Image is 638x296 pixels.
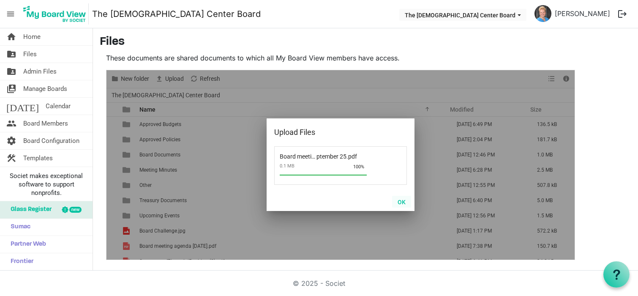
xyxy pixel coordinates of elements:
div: Upload Files [274,126,380,139]
a: [PERSON_NAME] [551,5,613,22]
button: logout [613,5,631,23]
span: 0.1 MB [280,160,368,172]
span: home [6,28,16,45]
a: My Board View Logo [21,3,92,25]
span: folder_shared [6,63,16,80]
span: Manage Boards [23,80,67,97]
span: people [6,115,16,132]
span: Home [23,28,41,45]
span: Board Members [23,115,68,132]
p: These documents are shared documents to which all My Board View members have access. [106,53,575,63]
span: construction [6,150,16,167]
span: Sumac [6,219,30,236]
span: [DATE] [6,98,39,115]
span: folder_shared [6,46,16,63]
span: Calendar [46,98,71,115]
span: 100% [353,164,364,170]
span: Admin Files [23,63,57,80]
a: The [DEMOGRAPHIC_DATA] Center Board [92,5,261,22]
span: settings [6,132,16,149]
span: Board meeting agenda September 25.pdf [280,148,346,160]
span: Templates [23,150,53,167]
img: My Board View Logo [21,3,89,25]
span: Frontier [6,253,33,270]
span: Societ makes exceptional software to support nonprofits. [4,172,89,197]
a: © 2025 - Societ [293,279,345,288]
button: OK [392,196,411,208]
button: The LGBT Center Board dropdownbutton [399,9,526,21]
span: Partner Web [6,236,46,253]
div: new [69,207,82,213]
img: vLlGUNYjuWs4KbtSZQjaWZvDTJnrkUC5Pj-l20r8ChXSgqWs1EDCHboTbV3yLcutgLt7-58AB6WGaG5Dpql6HA_thumb.png [534,5,551,22]
span: Files [23,46,37,63]
span: menu [3,6,19,22]
span: Board Configuration [23,132,79,149]
span: switch_account [6,80,16,97]
span: Glass Register [6,201,52,218]
h3: Files [100,35,631,49]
